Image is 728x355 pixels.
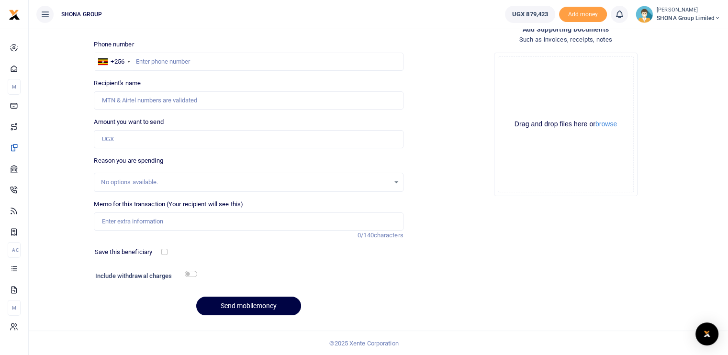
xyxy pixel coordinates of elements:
input: Enter extra information [94,212,403,231]
a: profile-user [PERSON_NAME] SHONA Group Limited [636,6,720,23]
h6: Include withdrawal charges [95,272,193,280]
button: Send mobilemoney [196,297,301,315]
div: Uganda: +256 [94,53,133,70]
li: M [8,79,21,95]
label: Memo for this transaction (Your recipient will see this) [94,200,243,209]
div: Drag and drop files here or [498,120,633,129]
label: Phone number [94,40,134,49]
label: Amount you want to send [94,117,163,127]
span: Add money [559,7,607,22]
div: File Uploader [494,53,638,196]
span: UGX 879,423 [512,10,548,19]
label: Recipient's name [94,78,141,88]
img: profile-user [636,6,653,23]
span: 0/140 [358,232,374,239]
div: No options available. [101,177,389,187]
input: UGX [94,130,403,148]
small: [PERSON_NAME] [657,6,720,14]
li: M [8,300,21,316]
div: Open Intercom Messenger [695,322,718,345]
input: Enter phone number [94,53,403,71]
a: Add money [559,10,607,17]
span: SHONA Group Limited [657,14,720,22]
span: characters [374,232,403,239]
img: logo-small [9,9,20,21]
button: browse [595,121,617,127]
a: UGX 879,423 [505,6,555,23]
li: Toup your wallet [559,7,607,22]
div: +256 [111,57,124,67]
h4: Such as invoices, receipts, notes [411,34,720,45]
input: MTN & Airtel numbers are validated [94,91,403,110]
label: Reason you are spending [94,156,163,166]
span: SHONA GROUP [57,10,106,19]
label: Save this beneficiary [95,247,152,257]
a: logo-small logo-large logo-large [9,11,20,18]
li: Wallet ballance [501,6,559,23]
li: Ac [8,242,21,258]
